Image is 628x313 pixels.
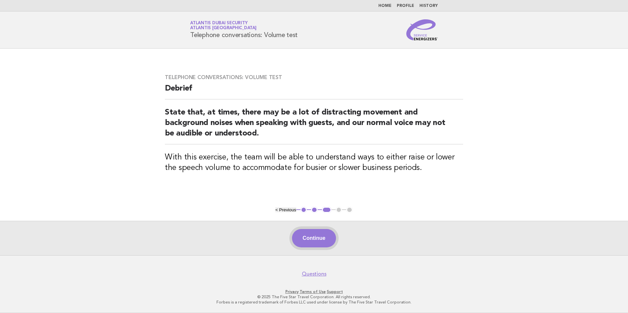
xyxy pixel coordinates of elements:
a: Home [378,4,392,8]
a: Profile [397,4,414,8]
button: Continue [292,229,336,247]
p: © 2025 The Five Star Travel Corporation. All rights reserved. [113,294,515,300]
h3: Telephone conversations: Volume test [165,74,463,81]
p: · · [113,289,515,294]
span: Atlantis [GEOGRAPHIC_DATA] [190,26,257,31]
a: Atlantis Dubai SecurityAtlantis [GEOGRAPHIC_DATA] [190,21,257,30]
p: Forbes is a registered trademark of Forbes LLC used under license by The Five Star Travel Corpora... [113,300,515,305]
a: Questions [302,271,326,277]
button: 2 [311,207,318,213]
a: Privacy [285,289,299,294]
h2: Debrief [165,83,463,99]
h3: With this exercise, the team will be able to understand ways to either raise or lower the speech ... [165,152,463,173]
button: < Previous [275,207,296,212]
img: Service Energizers [406,19,438,40]
button: 3 [322,207,331,213]
h1: Telephone conversations: Volume test [190,21,298,38]
a: History [419,4,438,8]
h2: State that, at times, there may be a lot of distracting movement and background noises when speak... [165,107,463,144]
a: Support [327,289,343,294]
button: 1 [301,207,307,213]
a: Terms of Use [300,289,326,294]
